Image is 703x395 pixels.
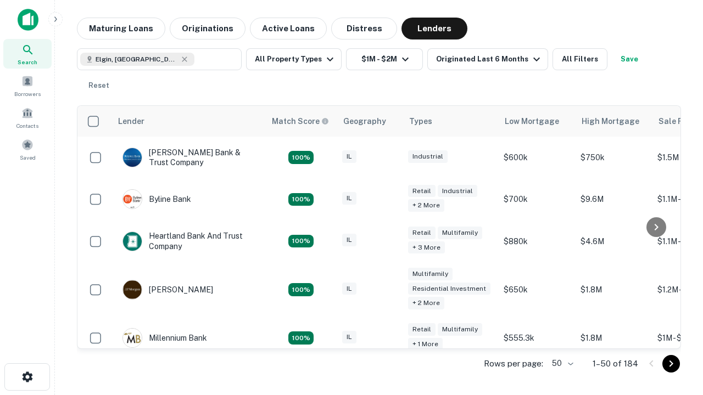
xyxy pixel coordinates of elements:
[575,178,652,220] td: $9.6M
[438,227,482,239] div: Multifamily
[438,323,482,336] div: Multifamily
[272,115,327,127] h6: Match Score
[403,106,498,137] th: Types
[123,190,142,208] img: picture
[337,106,403,137] th: Geography
[612,48,647,70] button: Save your search to get updates of matches that match your search criteria.
[123,280,142,299] img: picture
[20,153,36,162] span: Saved
[342,192,356,205] div: IL
[3,103,52,132] a: Contacts
[505,115,559,128] div: Low Mortgage
[246,48,342,70] button: All Property Types
[3,39,52,69] a: Search
[484,357,543,370] p: Rows per page:
[122,280,213,300] div: [PERSON_NAME]
[498,262,575,318] td: $650k
[408,297,444,309] div: + 2 more
[288,235,314,248] div: Matching Properties: 19, hasApolloMatch: undefined
[408,150,448,163] div: Industrial
[331,18,397,39] button: Distress
[575,317,652,359] td: $1.8M
[272,115,329,127] div: Capitalize uses an advanced AI algorithm to match your search with the best lender. The match sco...
[342,283,356,295] div: IL
[122,328,207,348] div: Millennium Bank
[427,48,548,70] button: Originated Last 6 Months
[342,234,356,246] div: IL
[250,18,327,39] button: Active Loans
[3,134,52,164] a: Saved
[648,272,703,325] iframe: Chat Widget
[14,89,41,98] span: Borrowers
[408,241,445,254] div: + 3 more
[498,317,575,359] td: $555.3k
[122,231,254,251] div: Heartland Bank And Trust Company
[575,220,652,262] td: $4.6M
[408,283,490,295] div: Residential Investment
[409,115,432,128] div: Types
[498,178,575,220] td: $700k
[288,151,314,164] div: Matching Properties: 28, hasApolloMatch: undefined
[438,185,477,198] div: Industrial
[342,331,356,343] div: IL
[498,106,575,137] th: Low Mortgage
[96,54,178,64] span: Elgin, [GEOGRAPHIC_DATA], [GEOGRAPHIC_DATA]
[170,18,246,39] button: Originations
[346,48,423,70] button: $1M - $2M
[118,115,144,128] div: Lender
[123,232,142,251] img: picture
[408,227,436,239] div: Retail
[662,355,680,373] button: Go to next page
[553,48,607,70] button: All Filters
[408,323,436,336] div: Retail
[288,193,314,206] div: Matching Properties: 18, hasApolloMatch: undefined
[3,71,52,100] a: Borrowers
[122,189,191,209] div: Byline Bank
[498,137,575,178] td: $600k
[123,148,142,167] img: picture
[18,58,37,66] span: Search
[436,53,543,66] div: Originated Last 6 Months
[401,18,467,39] button: Lenders
[122,148,254,167] div: [PERSON_NAME] Bank & Trust Company
[593,357,638,370] p: 1–50 of 184
[77,18,165,39] button: Maturing Loans
[342,150,356,163] div: IL
[575,137,652,178] td: $750k
[16,121,38,130] span: Contacts
[575,106,652,137] th: High Mortgage
[343,115,386,128] div: Geography
[123,329,142,347] img: picture
[18,9,38,31] img: capitalize-icon.png
[408,185,436,198] div: Retail
[582,115,639,128] div: High Mortgage
[575,262,652,318] td: $1.8M
[408,338,443,351] div: + 1 more
[265,106,337,137] th: Capitalize uses an advanced AI algorithm to match your search with the best lender. The match sco...
[111,106,265,137] th: Lender
[498,220,575,262] td: $880k
[288,283,314,296] div: Matching Properties: 24, hasApolloMatch: undefined
[408,199,444,212] div: + 2 more
[288,331,314,345] div: Matching Properties: 16, hasApolloMatch: undefined
[548,356,575,371] div: 50
[81,75,116,97] button: Reset
[408,268,453,280] div: Multifamily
